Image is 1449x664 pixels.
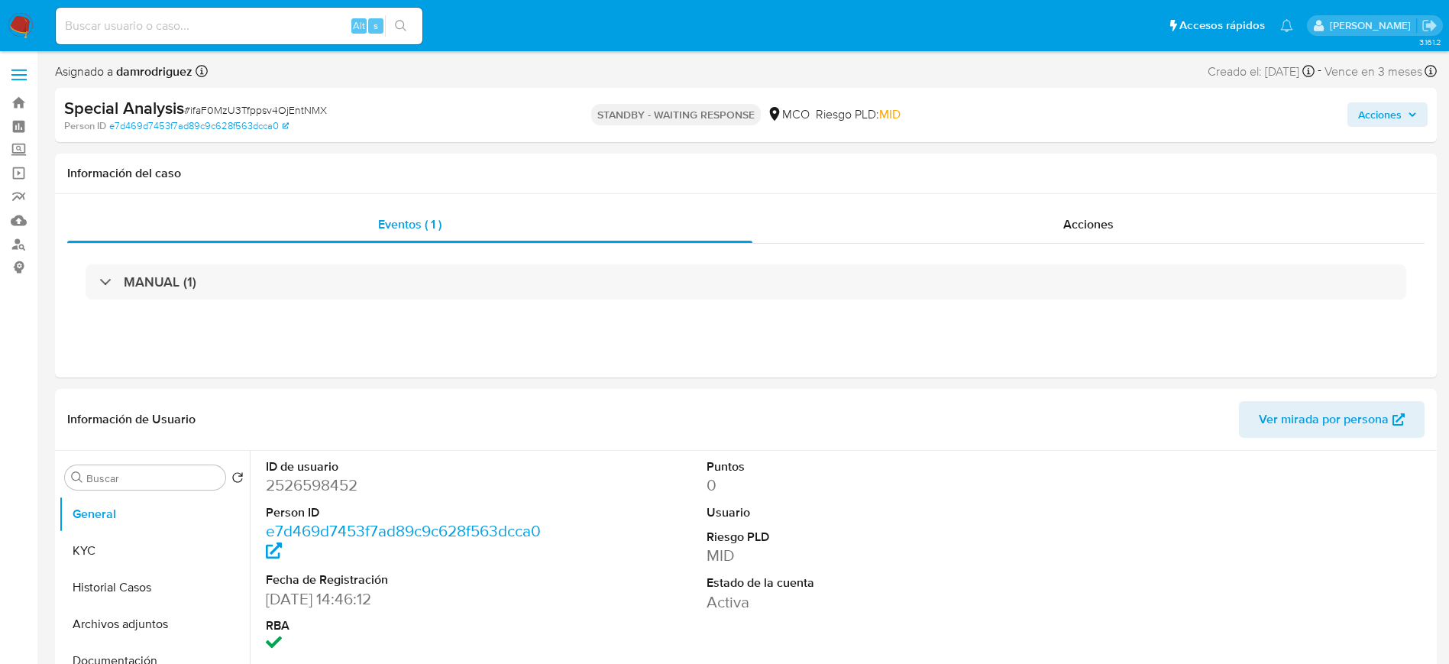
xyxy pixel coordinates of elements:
span: Alt [353,18,365,33]
span: Acciones [1063,215,1114,233]
dd: 0 [707,475,985,496]
span: Accesos rápidos [1179,18,1265,34]
dt: RBA [266,617,545,634]
span: Asignado a [55,63,192,80]
dt: Usuario [707,504,985,521]
span: Riesgo PLD: [816,106,901,123]
span: # ifaF0MzU3Tfppsv4OjEntNMX [184,102,327,118]
p: damian.rodriguez@mercadolibre.com [1330,18,1416,33]
button: Historial Casos [59,569,250,606]
dt: Puntos [707,458,985,475]
button: Volver al orden por defecto [231,471,244,488]
dt: Riesgo PLD [707,529,985,546]
dt: Person ID [266,504,545,521]
dd: Activa [707,591,985,613]
b: Special Analysis [64,96,184,120]
span: - [1318,61,1321,82]
div: Creado el: [DATE] [1208,61,1315,82]
span: Vence en 3 meses [1324,63,1422,80]
a: Notificaciones [1280,19,1293,32]
dd: MID [707,545,985,566]
button: Acciones [1347,102,1428,127]
dd: [DATE] 14:46:12 [266,588,545,610]
span: MID [879,105,901,123]
h1: Información de Usuario [67,412,196,427]
div: MCO [767,106,810,123]
a: e7d469d7453f7ad89c9c628f563dcca0 [266,520,541,563]
input: Buscar usuario o caso... [56,16,422,36]
dd: 2526598452 [266,475,545,496]
button: Ver mirada por persona [1239,401,1425,438]
span: Eventos ( 1 ) [378,215,441,233]
dt: Fecha de Registración [266,572,545,588]
button: search-icon [385,15,416,37]
button: KYC [59,533,250,569]
h1: Información del caso [67,166,1425,181]
button: Archivos adjuntos [59,606,250,643]
dt: Estado de la cuenta [707,575,985,591]
div: MANUAL (1) [86,264,1406,300]
b: damrodriguez [113,63,192,80]
span: s [374,18,378,33]
a: e7d469d7453f7ad89c9c628f563dcca0 [109,119,289,133]
dt: ID de usuario [266,458,545,475]
input: Buscar [86,471,219,485]
span: Ver mirada por persona [1259,401,1389,438]
a: Salir [1422,18,1438,34]
button: General [59,496,250,533]
button: Buscar [71,471,83,484]
b: Person ID [64,119,106,133]
p: STANDBY - WAITING RESPONSE [591,104,761,125]
span: Acciones [1358,102,1402,127]
h3: MANUAL (1) [124,274,196,290]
